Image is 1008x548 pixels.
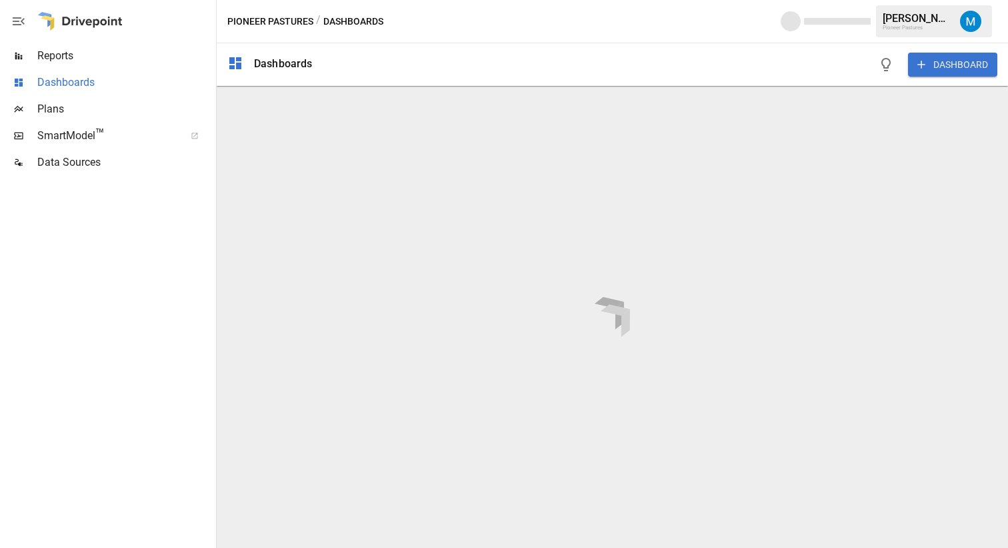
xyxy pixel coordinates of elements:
[908,53,997,77] button: DASHBOARD
[883,12,952,25] div: [PERSON_NAME]
[254,57,313,70] div: Dashboards
[37,48,213,64] span: Reports
[37,75,213,91] span: Dashboards
[316,13,321,30] div: /
[883,25,952,31] div: Pioneer Pastures
[37,101,213,117] span: Plans
[595,297,629,337] img: drivepoint-animation.ef608ccb.svg
[37,128,176,144] span: SmartModel
[952,3,989,40] button: Matt Fiedler
[227,13,313,30] button: Pioneer Pastures
[37,154,213,170] span: Data Sources
[95,126,105,142] span: ™
[960,11,981,32] img: Matt Fiedler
